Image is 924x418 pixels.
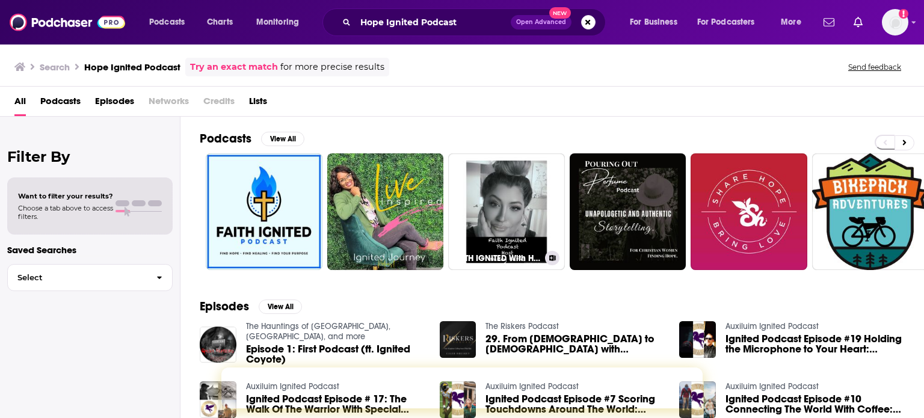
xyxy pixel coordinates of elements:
[725,394,905,414] a: Ignited Podcast Episode #10 Connecting The World With Coffee: Co-Founder & Former Navy Sailor, Ca...
[697,14,755,31] span: For Podcasters
[725,381,819,392] a: Auxiluim Ignited Podcast
[149,91,189,116] span: Networks
[849,12,867,32] a: Show notifications dropdown
[259,300,302,314] button: View All
[882,9,908,35] button: Show profile menu
[516,19,566,25] span: Open Advanced
[621,13,692,32] button: open menu
[883,377,912,406] iframe: Intercom live chat
[200,327,236,363] img: Episode 1: First Podcast (ft. Ignited Coyote)
[221,367,703,408] iframe: Intercom live chat banner
[899,9,908,19] svg: Add a profile image
[203,91,235,116] span: Credits
[207,14,233,31] span: Charts
[200,299,249,314] h2: Episodes
[679,321,716,358] img: Ignited Podcast Episode #19 Holding the Microphone to Your Heart: Inspiration & Rapper 'YTG' Yung...
[200,299,302,314] a: EpisodesView All
[334,8,617,36] div: Search podcasts, credits, & more...
[7,244,173,256] p: Saved Searches
[8,274,147,281] span: Select
[200,131,251,146] h2: Podcasts
[511,15,571,29] button: Open AdvancedNew
[18,204,113,221] span: Choose a tab above to access filters.
[630,14,677,31] span: For Business
[246,321,390,342] a: The Hauntings of Harlan County, KY, and more
[10,11,125,34] img: Podchaser - Follow, Share and Rate Podcasts
[781,14,801,31] span: More
[448,153,565,270] a: FAITH IGNITED With Host [PERSON_NAME]
[200,381,236,418] img: Ignited Podcast Episode # 17: The Walk Of The Warrior With Special Operator & Host Of The Two Pro...
[7,148,173,165] h2: Filter By
[40,61,70,73] h3: Search
[725,321,819,331] a: Auxiluim Ignited Podcast
[246,344,425,364] a: Episode 1: First Podcast (ft. Ignited Coyote)
[485,334,665,354] a: 29. From Islam to Jesus with Grace Pat, Author of Hope Ignited
[199,13,240,32] a: Charts
[84,61,180,73] h3: Hope Ignited Podcast
[485,321,559,331] a: The Riskers Podcast
[280,60,384,74] span: for more precise results
[141,13,200,32] button: open menu
[249,91,267,116] a: Lists
[453,253,540,263] h3: FAITH IGNITED With Host [PERSON_NAME]
[440,321,476,358] img: 29. From Islam to Jesus with Grace Pat, Author of Hope Ignited
[149,14,185,31] span: Podcasts
[725,334,905,354] a: Ignited Podcast Episode #19 Holding the Microphone to Your Heart: Inspiration & Rapper 'YTG' Yung...
[40,91,81,116] a: Podcasts
[7,264,173,291] button: Select
[689,13,772,32] button: open menu
[14,91,26,116] a: All
[725,394,905,414] span: Ignited Podcast Episode #10 Connecting The World With Coffee: Co-Founder & Former Navy Sailor, [P...
[200,131,304,146] a: PodcastsView All
[549,7,571,19] span: New
[882,9,908,35] span: Logged in as NickG
[18,192,113,200] span: Want to filter your results?
[772,13,816,32] button: open menu
[356,13,511,32] input: Search podcasts, credits, & more...
[261,132,304,146] button: View All
[95,91,134,116] a: Episodes
[485,334,665,354] span: 29. From [DEMOGRAPHIC_DATA] to [DEMOGRAPHIC_DATA] with [PERSON_NAME], Author of Hope Ignited
[845,62,905,72] button: Send feedback
[882,9,908,35] img: User Profile
[819,12,839,32] a: Show notifications dropdown
[248,13,315,32] button: open menu
[256,14,299,31] span: Monitoring
[190,60,278,74] a: Try an exact match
